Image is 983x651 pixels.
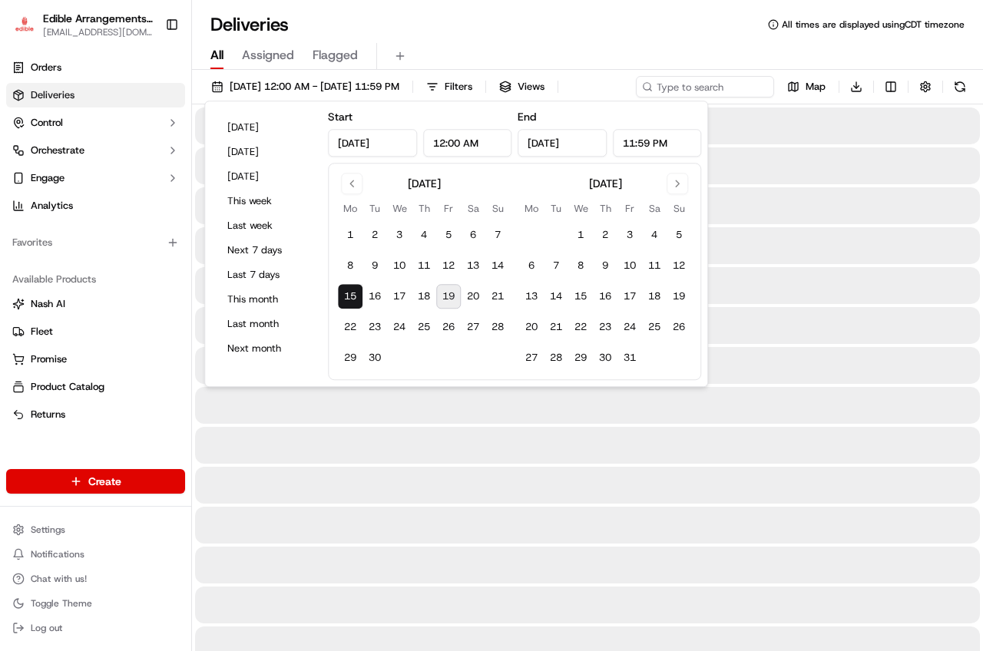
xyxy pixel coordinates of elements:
[242,46,294,64] span: Assigned
[617,223,642,247] button: 3
[6,166,185,190] button: Engage
[568,315,593,339] button: 22
[220,190,313,212] button: This week
[806,80,826,94] span: Map
[544,284,568,309] button: 14
[130,224,142,236] div: 💻
[220,117,313,138] button: [DATE]
[6,469,185,494] button: Create
[6,593,185,614] button: Toggle Theme
[12,297,179,311] a: Nash AI
[544,253,568,278] button: 7
[544,315,568,339] button: 21
[43,11,153,26] span: Edible Arrangements - [GEOGRAPHIC_DATA], [GEOGRAPHIC_DATA]
[593,253,617,278] button: 9
[445,80,472,94] span: Filters
[519,284,544,309] button: 13
[40,99,276,115] input: Got a question? Start typing here...
[636,76,774,97] input: Type to search
[31,61,61,74] span: Orders
[362,345,387,370] button: 30
[31,524,65,536] span: Settings
[220,264,313,286] button: Last 7 days
[362,253,387,278] button: 9
[544,200,568,216] th: Tuesday
[667,284,691,309] button: 19
[461,253,485,278] button: 13
[52,162,194,174] div: We're available if you need us!
[568,284,593,309] button: 15
[642,284,667,309] button: 18
[15,224,28,236] div: 📗
[461,284,485,309] button: 20
[436,284,461,309] button: 19
[412,315,436,339] button: 25
[518,110,536,124] label: End
[6,402,185,427] button: Returns
[485,200,510,216] th: Sunday
[31,352,67,366] span: Promise
[12,352,179,366] a: Promise
[519,315,544,339] button: 20
[408,176,441,191] div: [DATE]
[642,200,667,216] th: Saturday
[589,176,622,191] div: [DATE]
[593,284,617,309] button: 16
[31,573,87,585] span: Chat with us!
[519,345,544,370] button: 27
[613,129,702,157] input: Time
[6,568,185,590] button: Chat with us!
[230,80,399,94] span: [DATE] 12:00 AM - [DATE] 11:59 PM
[210,46,223,64] span: All
[667,173,688,194] button: Go to next month
[6,111,185,135] button: Control
[12,380,179,394] a: Product Catalog
[387,200,412,216] th: Wednesday
[15,147,43,174] img: 1736555255976-a54dd68f-1ca7-489b-9aae-adbdc363a1c4
[387,223,412,247] button: 3
[261,151,280,170] button: Start new chat
[6,292,185,316] button: Nash AI
[949,76,971,97] button: Refresh
[642,223,667,247] button: 4
[31,548,84,560] span: Notifications
[12,325,179,339] a: Fleet
[220,313,313,335] button: Last month
[220,141,313,163] button: [DATE]
[338,253,362,278] button: 8
[436,315,461,339] button: 26
[204,76,406,97] button: [DATE] 12:00 AM - [DATE] 11:59 PM
[519,200,544,216] th: Monday
[617,315,642,339] button: 24
[412,253,436,278] button: 11
[362,284,387,309] button: 16
[6,519,185,540] button: Settings
[387,315,412,339] button: 24
[338,223,362,247] button: 1
[52,147,252,162] div: Start new chat
[31,408,65,421] span: Returns
[412,223,436,247] button: 4
[338,315,362,339] button: 22
[485,253,510,278] button: 14
[642,315,667,339] button: 25
[412,284,436,309] button: 18
[667,223,691,247] button: 5
[220,166,313,187] button: [DATE]
[461,315,485,339] button: 27
[108,259,186,272] a: Powered byPylon
[617,200,642,216] th: Friday
[436,223,461,247] button: 5
[419,76,479,97] button: Filters
[31,380,104,394] span: Product Catalog
[145,223,247,238] span: API Documentation
[485,223,510,247] button: 7
[6,267,185,292] div: Available Products
[544,345,568,370] button: 28
[31,597,92,610] span: Toggle Theme
[387,253,412,278] button: 10
[88,474,121,489] span: Create
[31,297,65,311] span: Nash AI
[780,76,832,97] button: Map
[362,200,387,216] th: Tuesday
